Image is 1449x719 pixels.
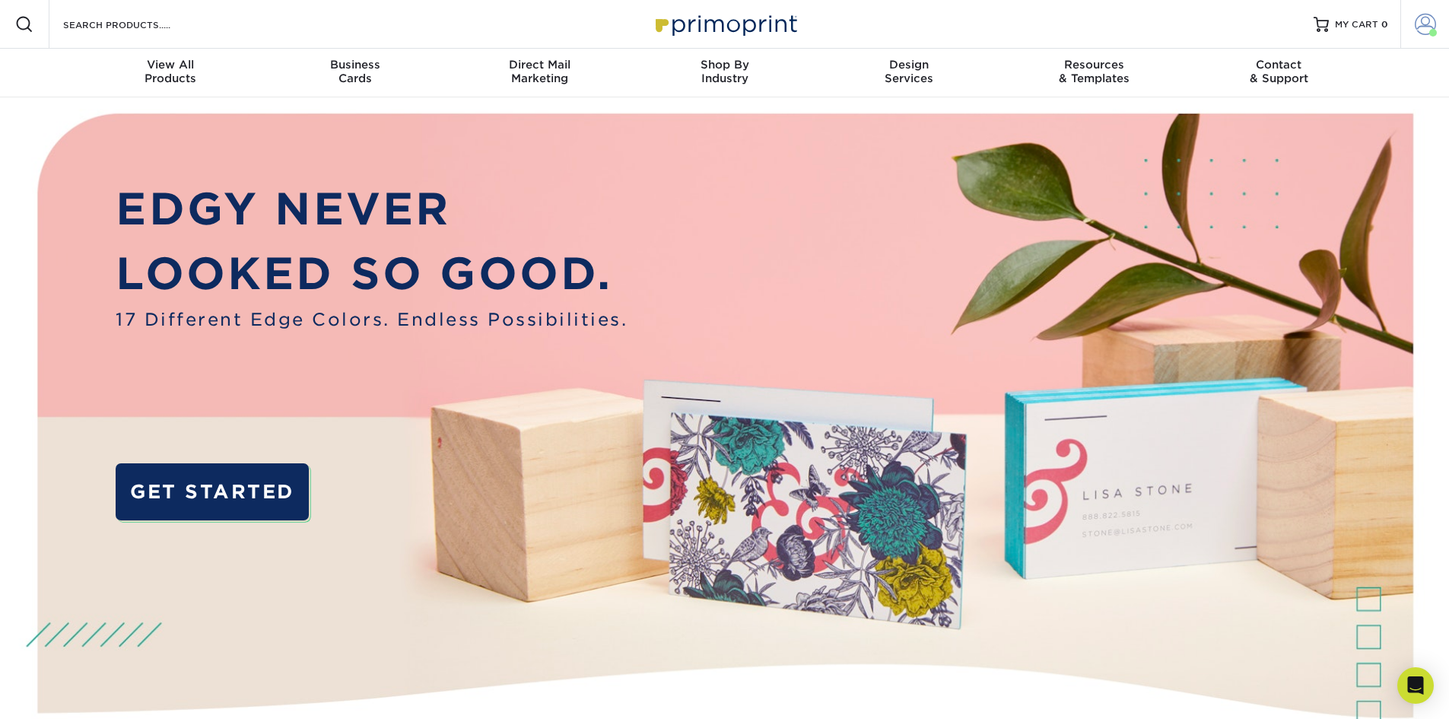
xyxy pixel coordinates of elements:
div: & Templates [1002,58,1187,85]
a: Direct MailMarketing [447,49,632,97]
a: Shop ByIndustry [632,49,817,97]
a: GET STARTED [116,463,308,520]
span: Resources [1002,58,1187,72]
span: 17 Different Edge Colors. Endless Possibilities. [116,307,628,332]
span: Contact [1187,58,1371,72]
span: 0 [1381,19,1388,30]
a: View AllProducts [78,49,263,97]
div: Open Intercom Messenger [1397,667,1434,704]
div: Cards [262,58,447,85]
input: SEARCH PRODUCTS..... [62,15,210,33]
span: MY CART [1335,18,1378,31]
div: Industry [632,58,817,85]
div: Marketing [447,58,632,85]
a: Contact& Support [1187,49,1371,97]
a: DesignServices [817,49,1002,97]
a: BusinessCards [262,49,447,97]
a: Resources& Templates [1002,49,1187,97]
div: & Support [1187,58,1371,85]
p: EDGY NEVER [116,177,628,242]
span: View All [78,58,263,72]
img: Primoprint [649,8,801,40]
span: Direct Mail [447,58,632,72]
div: Products [78,58,263,85]
span: Business [262,58,447,72]
p: LOOKED SO GOOD. [116,241,628,307]
span: Design [817,58,1002,72]
div: Services [817,58,1002,85]
span: Shop By [632,58,817,72]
